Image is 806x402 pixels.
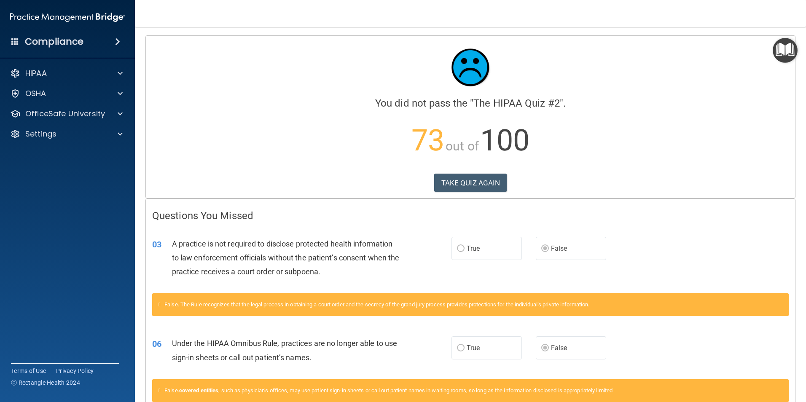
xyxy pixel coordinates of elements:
input: False [541,246,549,252]
span: False [551,244,567,252]
span: False. , such as physician’s offices, may use patient sign-in sheets or call out patient names in... [164,387,613,394]
img: PMB logo [10,9,125,26]
span: True [467,344,480,352]
p: HIPAA [25,68,47,78]
span: Ⓒ Rectangle Health 2024 [11,378,80,387]
span: False. The Rule recognizes that the legal process in obtaining a court order and the secrecy of t... [164,301,589,308]
a: OSHA [10,88,123,99]
a: covered entities [179,387,219,394]
span: 06 [152,339,161,349]
span: 73 [411,123,444,158]
span: False [551,344,567,352]
h4: Questions You Missed [152,210,789,221]
a: Privacy Policy [56,367,94,375]
a: HIPAA [10,68,123,78]
a: Settings [10,129,123,139]
button: Open Resource Center [773,38,798,63]
p: OfficeSafe University [25,109,105,119]
input: False [541,345,549,351]
img: sad_face.ecc698e2.jpg [445,42,496,93]
span: Under the HIPAA Omnibus Rule, practices are no longer able to use sign-in sheets or call out pati... [172,339,398,362]
button: TAKE QUIZ AGAIN [434,174,507,192]
h4: Compliance [25,36,83,48]
p: Settings [25,129,56,139]
span: 100 [480,123,529,158]
p: OSHA [25,88,46,99]
span: A practice is not required to disclose protected health information to law enforcement officials ... [172,239,400,276]
input: True [457,246,465,252]
a: OfficeSafe University [10,109,123,119]
span: The HIPAA Quiz #2 [473,97,560,109]
h4: You did not pass the " ". [152,98,789,109]
input: True [457,345,465,351]
span: out of [446,139,479,153]
span: True [467,244,480,252]
span: 03 [152,239,161,249]
a: Terms of Use [11,367,46,375]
